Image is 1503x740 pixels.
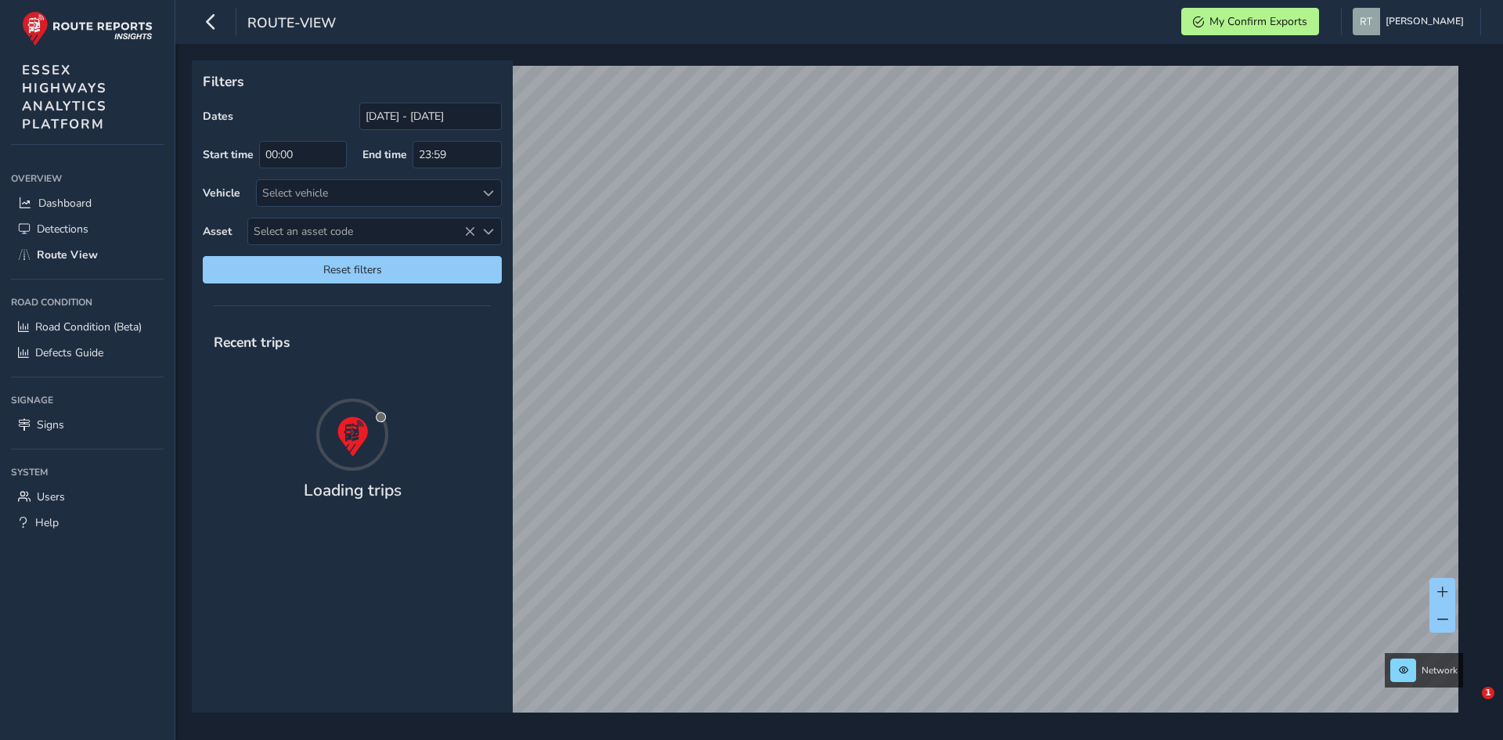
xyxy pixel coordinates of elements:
span: Detections [37,222,88,236]
span: My Confirm Exports [1209,14,1307,29]
a: Detections [11,216,164,242]
span: Signs [37,417,64,432]
div: System [11,460,164,484]
span: Dashboard [38,196,92,211]
div: Select an asset code [475,218,501,244]
a: Road Condition (Beta) [11,314,164,340]
span: Recent trips [203,322,301,363]
div: Overview [11,167,164,190]
span: 1 [1482,687,1494,699]
label: Asset [203,224,232,239]
button: Reset filters [203,256,502,283]
button: My Confirm Exports [1181,8,1319,35]
label: Start time [203,147,254,162]
img: rr logo [22,11,153,46]
p: Filters [203,71,502,92]
span: Help [35,515,59,530]
span: Users [37,489,65,504]
label: Dates [203,109,233,124]
iframe: Intercom live chat [1450,687,1487,724]
span: Network [1422,664,1458,677]
img: diamond-layout [1353,8,1380,35]
label: Vehicle [203,186,240,200]
a: Route View [11,242,164,268]
span: Reset filters [214,262,490,277]
a: Dashboard [11,190,164,216]
a: Users [11,484,164,510]
span: Select an asset code [248,218,475,244]
div: Signage [11,388,164,412]
span: [PERSON_NAME] [1386,8,1464,35]
span: Route View [37,247,98,262]
label: End time [362,147,407,162]
a: Defects Guide [11,340,164,366]
span: ESSEX HIGHWAYS ANALYTICS PLATFORM [22,61,107,133]
span: Defects Guide [35,345,103,360]
canvas: Map [197,66,1458,731]
span: route-view [247,13,336,35]
a: Help [11,510,164,536]
a: Signs [11,412,164,438]
div: Select vehicle [257,180,475,206]
h4: Loading trips [304,481,402,500]
div: Road Condition [11,291,164,314]
span: Road Condition (Beta) [35,319,142,334]
button: [PERSON_NAME] [1353,8,1469,35]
